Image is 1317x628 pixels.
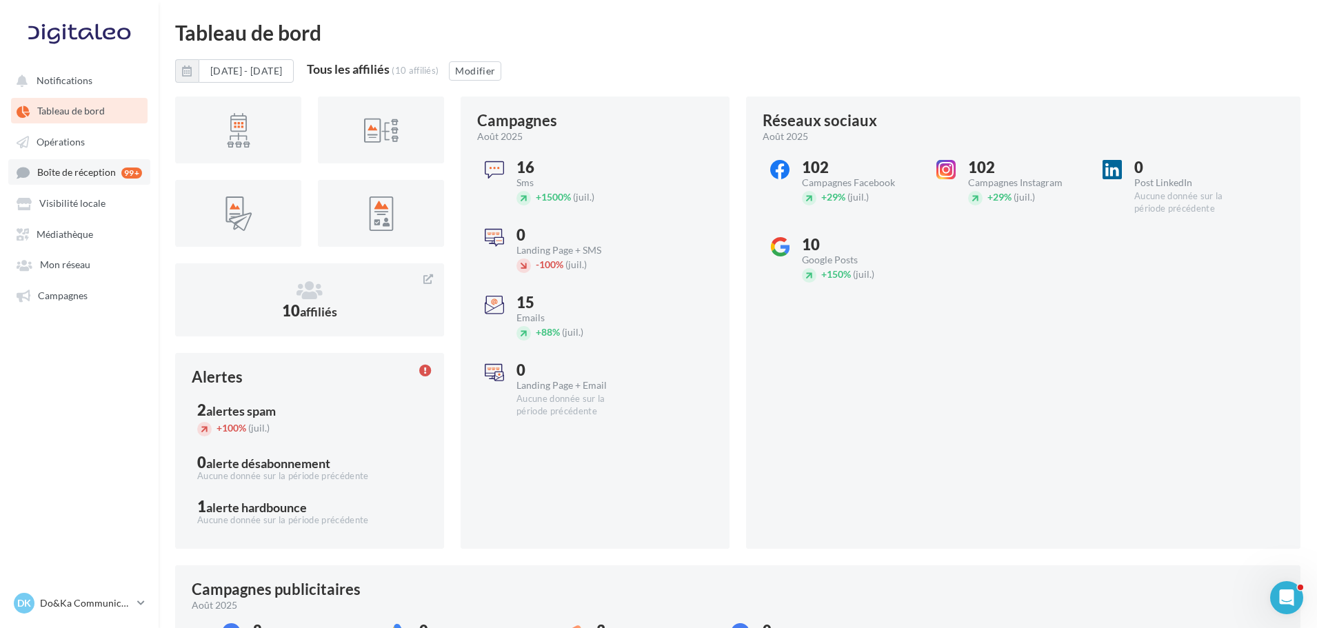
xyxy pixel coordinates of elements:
[987,191,993,203] span: +
[516,160,632,175] div: 16
[802,178,917,188] div: Campagnes Facebook
[8,283,150,307] a: Campagnes
[516,381,632,390] div: Landing Page + Email
[1134,178,1249,188] div: Post LinkedIn
[392,65,439,76] div: (10 affiliés)
[37,228,93,240] span: Médiathèque
[536,259,539,270] span: -
[217,422,222,434] span: +
[206,457,330,469] div: alerte désabonnement
[1134,190,1249,215] div: Aucune donnée sur la période précédente
[536,326,541,338] span: +
[516,227,632,243] div: 0
[197,514,422,527] div: Aucune donnée sur la période précédente
[516,313,632,323] div: Emails
[573,191,594,203] span: (juil.)
[121,168,142,179] div: 99+
[562,326,583,338] span: (juil.)
[8,221,150,246] a: Médiathèque
[763,113,877,128] div: Réseaux sociaux
[197,455,422,470] div: 0
[197,403,422,418] div: 2
[17,596,31,610] span: DK
[516,245,632,255] div: Landing Page + SMS
[802,237,917,252] div: 10
[37,167,116,179] span: Boîte de réception
[477,113,557,128] div: Campagnes
[40,596,132,610] p: Do&Ka Communication
[8,98,150,123] a: Tableau de bord
[536,259,563,270] span: 100%
[536,191,571,203] span: 1500%
[536,326,560,338] span: 88%
[8,252,150,276] a: Mon réseau
[449,61,501,81] button: Modifier
[763,130,808,143] span: août 2025
[206,405,276,417] div: alertes spam
[8,68,145,92] button: Notifications
[516,178,632,188] div: Sms
[192,598,237,612] span: août 2025
[968,178,1083,188] div: Campagnes Instagram
[11,590,148,616] a: DK Do&Ka Communication
[38,290,88,301] span: Campagnes
[968,160,1083,175] div: 102
[197,499,422,514] div: 1
[248,422,270,434] span: (juil.)
[175,22,1300,43] div: Tableau de bord
[1270,581,1303,614] iframe: Intercom live chat
[175,59,294,83] button: [DATE] - [DATE]
[821,191,827,203] span: +
[8,159,150,185] a: Boîte de réception 99+
[8,190,150,215] a: Visibilité locale
[39,198,105,210] span: Visibilité locale
[206,501,307,514] div: alerte hardbounce
[217,422,246,434] span: 100%
[37,74,92,86] span: Notifications
[40,259,90,271] span: Mon réseau
[516,295,632,310] div: 15
[536,191,541,203] span: +
[197,470,422,483] div: Aucune donnée sur la période précédente
[199,59,294,83] button: [DATE] - [DATE]
[37,105,105,117] span: Tableau de bord
[821,268,827,280] span: +
[821,268,851,280] span: 150%
[307,63,390,75] div: Tous les affiliés
[516,363,632,378] div: 0
[1134,160,1249,175] div: 0
[300,304,337,319] span: affiliés
[192,582,361,597] div: Campagnes publicitaires
[8,129,150,154] a: Opérations
[847,191,869,203] span: (juil.)
[853,268,874,280] span: (juil.)
[802,255,917,265] div: Google Posts
[1014,191,1035,203] span: (juil.)
[516,393,632,418] div: Aucune donnée sur la période précédente
[37,136,85,148] span: Opérations
[282,301,337,320] span: 10
[987,191,1012,203] span: 29%
[192,369,243,385] div: Alertes
[565,259,587,270] span: (juil.)
[821,191,845,203] span: 29%
[477,130,523,143] span: août 2025
[802,160,917,175] div: 102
